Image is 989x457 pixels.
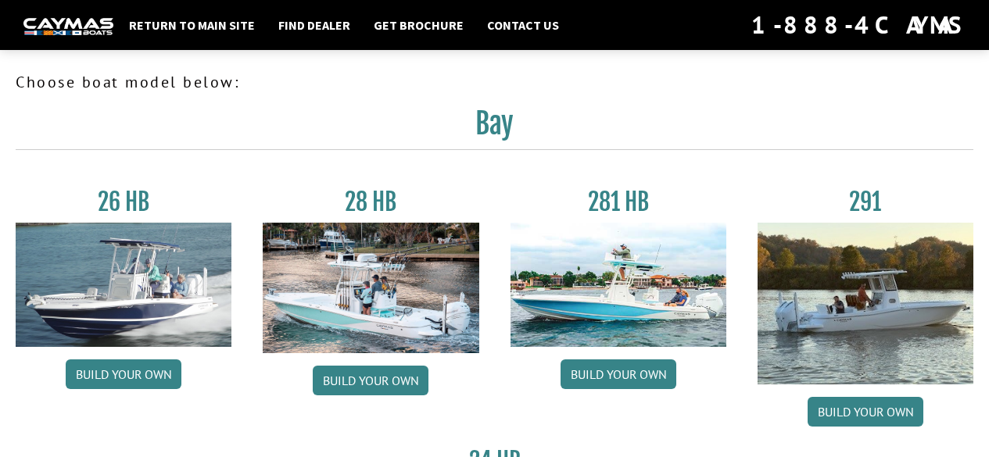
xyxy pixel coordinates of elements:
h2: Bay [16,106,973,150]
img: 291_Thumbnail.jpg [758,223,973,384]
a: Build your own [808,397,923,427]
a: Build your own [313,366,428,395]
a: Contact Us [479,15,567,35]
h3: 291 [758,187,973,216]
a: Return to main site [121,15,263,35]
a: Build your own [561,359,676,389]
img: 26_new_photo_resized.jpg [16,223,231,347]
img: white-logo-c9c8dbefe5ff5ceceb0f0178aa75bf4bb51f6bca0971e226c86eb53dfe498488.png [23,18,113,34]
h3: 26 HB [16,187,231,216]
a: Build your own [66,359,181,389]
div: 1-888-4CAYMAS [751,8,966,42]
a: Find Dealer [271,15,358,35]
a: Get Brochure [366,15,471,35]
h3: 28 HB [263,187,478,216]
p: Choose boat model below: [16,70,973,94]
img: 28_hb_thumbnail_for_caymas_connect.jpg [263,223,478,353]
img: 28-hb-twin.jpg [511,223,726,347]
h3: 281 HB [511,187,726,216]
